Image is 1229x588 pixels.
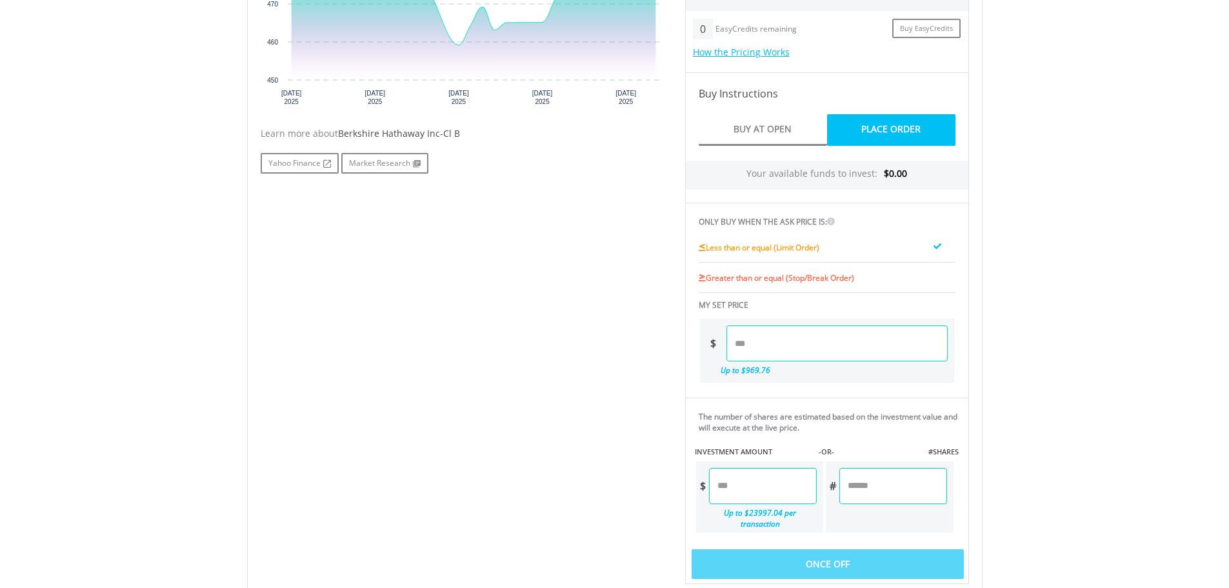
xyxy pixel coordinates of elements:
span: Less than or equal (Limit Order) [706,242,819,253]
text: [DATE] 2025 [365,90,385,105]
span: $0.00 [884,167,907,179]
text: 450 [267,77,278,84]
div: Up to $23997.04 per transaction [696,504,817,532]
span: 969.76 [746,365,770,376]
span: Berkshire Hathaway Inc-Cl B [338,127,460,139]
a: Yahoo Finance [261,153,339,174]
span: Greater than or equal (Stop/Break Order) [706,272,854,283]
div: Your available funds to invest: [686,161,968,190]
a: Buy At Open [699,114,827,146]
div: 0 [693,19,713,39]
a: Market Research [341,153,428,174]
div: Once Off [692,549,963,579]
text: [DATE] 2025 [615,90,636,105]
a: Place Order [827,114,955,146]
h6: MY SET PRICE [699,299,955,311]
a: Buy EasyCredits [892,19,961,39]
text: [DATE] 2025 [532,90,552,105]
div: EasyCredits remaining [715,25,797,35]
div: $ [696,468,709,504]
div: The number of shares are estimated based on the investment value and will execute at the live price. [699,411,963,433]
div: Learn more about [261,127,666,140]
text: [DATE] 2025 [448,90,469,105]
label: -OR- [819,447,834,457]
a: How the Pricing Works [693,46,790,58]
text: 460 [267,39,278,46]
div: $ [700,325,726,361]
h4: Buy Instructions [699,86,955,101]
text: [DATE] 2025 [281,90,301,105]
text: 470 [267,1,278,8]
label: #SHARES [928,447,959,457]
div: Up to $ [721,361,948,376]
label: INVESTMENT AMOUNT [695,447,772,457]
div: # [826,468,839,504]
h6: ONLY BUY WHEN THE ASK PRICE IS: [699,216,955,228]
